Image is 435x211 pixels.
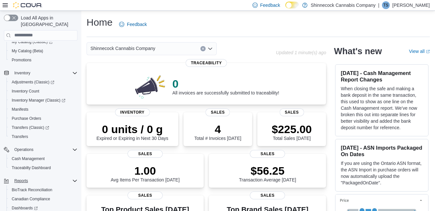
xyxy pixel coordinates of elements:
[272,123,312,136] p: $225.00
[7,78,80,87] a: Adjustments (Classic)
[200,46,206,51] button: Clear input
[9,47,77,55] span: My Catalog (Beta)
[392,1,430,9] p: [PERSON_NAME]
[9,115,44,122] a: Purchase Orders
[12,134,28,139] span: Transfers
[9,186,77,194] span: BioTrack Reconciliation
[7,87,80,96] button: Inventory Count
[12,89,39,94] span: Inventory Count
[12,146,36,154] button: Operations
[7,37,80,46] a: My Catalog (Classic)
[1,145,80,154] button: Operations
[133,73,167,99] img: 0
[382,1,390,9] div: Taobi Silva
[96,123,168,136] p: 0 units / 0 g
[7,154,80,163] button: Cash Management
[18,15,77,28] span: Load All Apps in [GEOGRAPHIC_DATA]
[7,185,80,194] button: BioTrack Reconciliation
[12,98,65,103] span: Inventory Manager (Classic)
[334,46,382,56] h2: What's new
[206,108,230,116] span: Sales
[9,56,34,64] a: Promotions
[96,123,168,141] div: Expired or Expiring in Next 30 Days
[12,107,28,112] span: Manifests
[7,163,80,172] button: Traceabilty Dashboard
[9,96,68,104] a: Inventory Manager (Classic)
[9,87,77,95] span: Inventory Count
[9,96,77,104] span: Inventory Manager (Classic)
[12,39,53,44] span: My Catalog (Classic)
[250,192,285,199] span: Sales
[7,46,80,56] button: My Catalog (Beta)
[172,77,279,95] div: All invoices are successfully submitted to traceability!
[12,116,41,121] span: Purchase Orders
[208,46,213,51] button: Open list of options
[272,123,312,141] div: Total Sales [DATE]
[186,59,227,67] span: Traceability
[7,56,80,65] button: Promotions
[9,195,77,203] span: Canadian Compliance
[378,1,379,9] p: |
[9,133,31,141] a: Transfers
[341,144,423,157] h3: [DATE] - ASN Imports Packaged On Dates
[14,70,30,76] span: Inventory
[239,164,296,182] div: Transaction Average [DATE]
[12,177,31,185] button: Reports
[9,47,46,55] a: My Catalog (Beta)
[7,105,80,114] button: Manifests
[239,164,296,177] p: $56.25
[1,176,80,185] button: Reports
[12,177,77,185] span: Reports
[14,147,34,152] span: Operations
[9,124,77,131] span: Transfers (Classic)
[9,38,55,46] a: My Catalog (Classic)
[9,124,52,131] a: Transfers (Classic)
[14,178,28,183] span: Reports
[115,108,150,116] span: Inventory
[128,192,163,199] span: Sales
[7,96,80,105] a: Inventory Manager (Classic)
[87,16,113,29] h1: Home
[9,106,77,113] span: Manifests
[9,164,77,172] span: Traceabilty Dashboard
[250,150,285,158] span: Sales
[285,2,299,8] input: Dark Mode
[285,8,286,9] span: Dark Mode
[341,70,423,83] h3: [DATE] - Cash Management Report Changes
[9,155,77,163] span: Cash Management
[9,87,42,95] a: Inventory Count
[111,164,180,177] p: 1.00
[12,146,77,154] span: Operations
[9,56,77,64] span: Promotions
[194,123,241,136] p: 4
[260,2,280,8] span: Feedback
[426,50,430,54] svg: External link
[9,78,77,86] span: Adjustments (Classic)
[7,114,80,123] button: Purchase Orders
[9,106,31,113] a: Manifests
[111,164,180,182] div: Avg Items Per Transaction [DATE]
[9,78,57,86] a: Adjustments (Classic)
[276,50,326,55] p: Updated 1 minute(s) ago
[7,194,80,204] button: Canadian Compliance
[12,80,54,85] span: Adjustments (Classic)
[7,132,80,141] button: Transfers
[194,123,241,141] div: Total # Invoices [DATE]
[127,21,147,28] span: Feedback
[12,205,38,211] span: Dashboards
[9,155,47,163] a: Cash Management
[9,164,53,172] a: Traceabilty Dashboard
[1,68,80,78] button: Inventory
[311,1,375,9] p: Shinnecock Cannabis Company
[12,196,50,202] span: Canadian Compliance
[12,69,33,77] button: Inventory
[12,156,45,161] span: Cash Management
[9,186,55,194] a: BioTrack Reconciliation
[341,85,423,131] p: When closing the safe and making a bank deposit in the same transaction, this used to show as one...
[172,77,279,90] p: 0
[341,160,423,186] p: If you are using the Ontario ASN format, the ASN Import in purchase orders will now automatically...
[90,44,155,52] span: Shinnecock Cannabis Company
[9,115,77,122] span: Purchase Orders
[279,108,304,116] span: Sales
[12,69,77,77] span: Inventory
